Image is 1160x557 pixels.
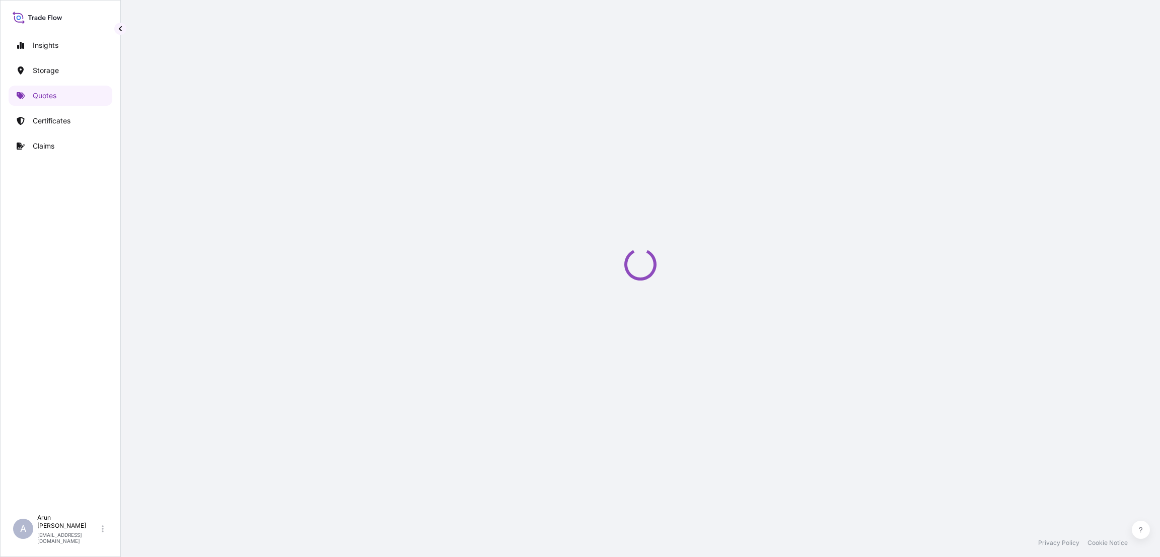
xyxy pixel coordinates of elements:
[9,136,112,156] a: Claims
[9,60,112,81] a: Storage
[33,40,58,50] p: Insights
[1087,539,1128,547] a: Cookie Notice
[33,116,70,126] p: Certificates
[9,35,112,55] a: Insights
[37,514,100,530] p: Arun [PERSON_NAME]
[33,141,54,151] p: Claims
[9,86,112,106] a: Quotes
[33,65,59,76] p: Storage
[37,532,100,544] p: [EMAIL_ADDRESS][DOMAIN_NAME]
[1038,539,1079,547] a: Privacy Policy
[33,91,56,101] p: Quotes
[20,524,26,534] span: A
[9,111,112,131] a: Certificates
